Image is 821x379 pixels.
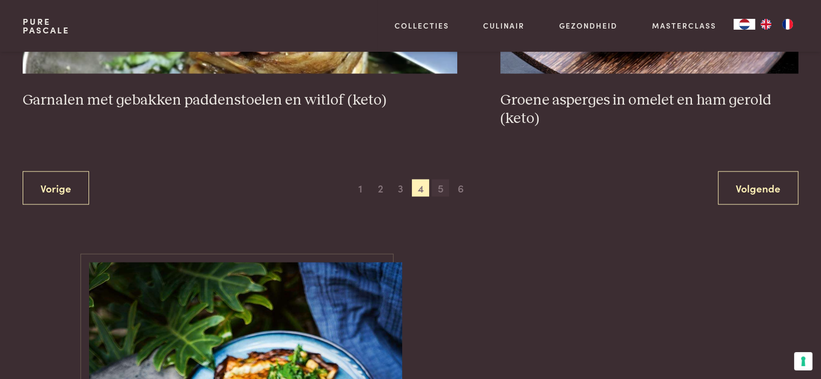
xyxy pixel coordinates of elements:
[23,17,70,35] a: PurePascale
[734,19,755,30] div: Language
[412,180,429,197] span: 4
[372,180,389,197] span: 2
[432,180,449,197] span: 5
[777,19,798,30] a: FR
[559,20,618,31] a: Gezondheid
[395,20,449,31] a: Collecties
[794,352,812,370] button: Uw voorkeuren voor toestemming voor trackingtechnologieën
[734,19,755,30] a: NL
[483,20,525,31] a: Culinair
[755,19,777,30] a: EN
[718,171,798,205] a: Volgende
[23,91,457,110] h3: Garnalen met gebakken paddenstoelen en witlof (keto)
[23,171,89,205] a: Vorige
[392,180,409,197] span: 3
[734,19,798,30] aside: Language selected: Nederlands
[452,180,470,197] span: 6
[755,19,798,30] ul: Language list
[352,180,369,197] span: 1
[500,91,798,128] h3: Groene asperges in omelet en ham gerold (keto)
[652,20,716,31] a: Masterclass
